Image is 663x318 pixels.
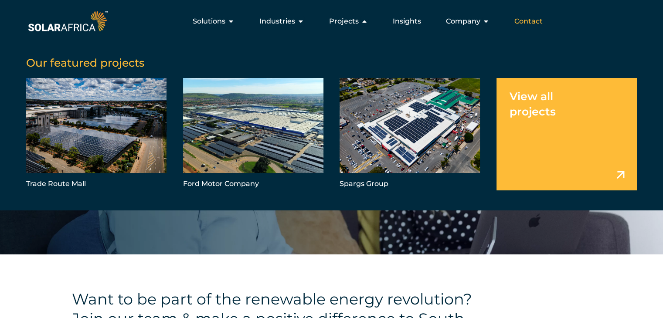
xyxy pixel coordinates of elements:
[329,16,359,27] span: Projects
[109,13,550,30] div: Menu Toggle
[109,13,550,30] nav: Menu
[446,16,480,27] span: Company
[193,16,225,27] span: Solutions
[393,16,421,27] a: Insights
[259,16,295,27] span: Industries
[26,56,637,69] h5: Our featured projects
[514,16,543,27] a: Contact
[496,78,637,190] a: View all projects
[26,78,167,190] a: Trade Route Mall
